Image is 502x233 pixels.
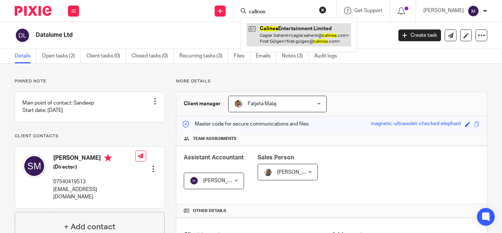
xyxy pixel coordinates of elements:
span: [PERSON_NAME] [277,170,318,175]
img: svg%3E [467,5,479,17]
div: magnetic-ultraviolet-checked-elephant [371,120,461,128]
h3: Client manager [184,100,221,107]
span: Fatjeta Malaj [248,101,276,106]
a: Client tasks (0) [86,49,126,63]
h2: Datalume Ltd [36,31,317,39]
p: [EMAIL_ADDRESS][DOMAIN_NAME] [53,186,135,201]
p: [PERSON_NAME] [423,7,464,14]
img: svg%3E [190,176,198,185]
a: Recurring tasks (3) [179,49,228,63]
a: Files [234,49,250,63]
span: Sales Person [258,155,294,160]
img: Matt%20Circle.png [263,168,272,177]
span: Get Support [354,8,383,13]
img: svg%3E [15,28,30,43]
span: Other details [193,208,226,214]
i: Primary [104,154,112,162]
p: More details [176,78,487,84]
a: Audit logs [314,49,343,63]
p: Client contacts [15,133,165,139]
button: Clear [319,6,326,14]
a: Details [15,49,36,63]
p: Master code for secure communications and files [182,120,309,128]
a: Create task [398,29,441,41]
a: Open tasks (2) [42,49,81,63]
a: Notes (3) [282,49,309,63]
span: Assistant Accountant [184,155,244,160]
input: Search [248,9,314,15]
a: Emails [256,49,276,63]
img: MicrosoftTeams-image%20(5).png [234,99,243,108]
p: 07540419513 [53,178,135,186]
a: Closed tasks (0) [132,49,174,63]
img: Pixie [15,6,51,16]
h5: (Director) [53,163,135,171]
p: Pinned note [15,78,165,84]
span: Team assignments [193,136,237,142]
img: svg%3E [22,154,46,178]
h4: + Add contact [64,221,115,233]
span: [PERSON_NAME] [203,178,244,183]
h4: [PERSON_NAME] [53,154,135,163]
